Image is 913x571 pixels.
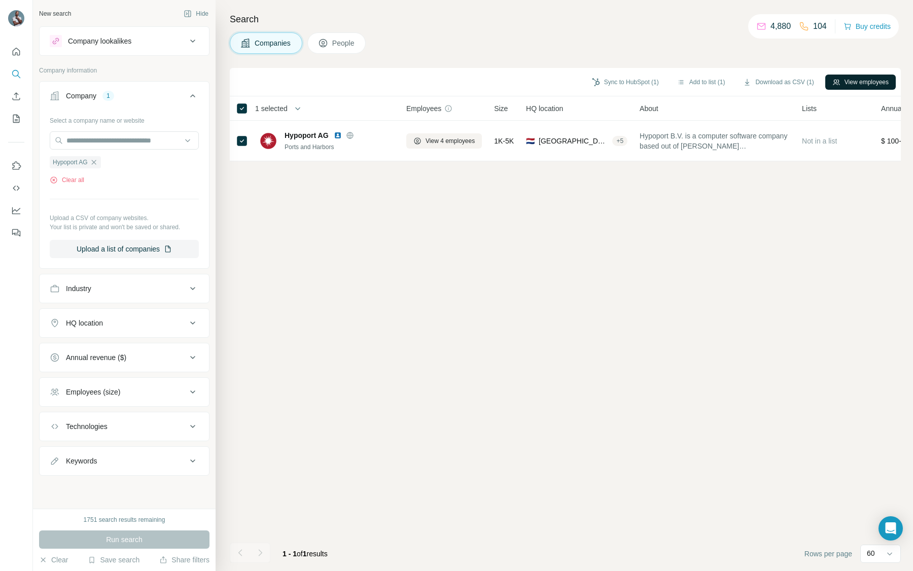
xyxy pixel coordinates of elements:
button: Upload a list of companies [50,240,199,258]
span: 🇳🇱 [526,136,535,146]
div: 1 [102,91,114,100]
button: Feedback [8,224,24,242]
button: My lists [8,110,24,128]
button: Keywords [40,449,209,473]
button: Company lookalikes [40,29,209,53]
div: HQ location [66,318,103,328]
p: Your list is private and won't be saved or shared. [50,223,199,232]
p: 60 [867,548,875,558]
div: Technologies [66,421,108,432]
p: 104 [813,20,827,32]
div: New search [39,9,71,18]
h4: Search [230,12,901,26]
div: Company [66,91,96,101]
span: View 4 employees [426,136,475,146]
span: results [283,550,328,558]
button: Buy credits [844,19,891,33]
span: [GEOGRAPHIC_DATA], [GEOGRAPHIC_DATA]|[GEOGRAPHIC_DATA] [539,136,608,146]
button: Industry [40,276,209,301]
span: Size [494,103,508,114]
button: View employees [825,75,896,90]
span: Hypoport AG [285,130,329,140]
button: Dashboard [8,201,24,220]
button: Add to list (1) [670,75,732,90]
div: Company lookalikes [68,36,131,46]
p: Company information [39,66,209,75]
button: Sync to HubSpot (1) [585,75,666,90]
p: Upload a CSV of company websites. [50,213,199,223]
span: Rows per page [804,549,852,559]
div: Open Intercom Messenger [879,516,903,541]
button: Enrich CSV [8,87,24,105]
button: Search [8,65,24,83]
span: About [640,103,658,114]
span: Hypoport B.V. is a computer software company based out of [PERSON_NAME][STREET_ADDRESS]. [640,131,790,151]
button: Clear all [50,175,84,185]
button: Quick start [8,43,24,61]
div: + 5 [612,136,627,146]
span: 1 [303,550,307,558]
button: Technologies [40,414,209,439]
div: Ports and Harbors [285,142,394,152]
span: 1K-5K [494,136,514,146]
button: HQ location [40,311,209,335]
span: Hypoport AG [53,158,88,167]
button: Hide [177,6,216,21]
span: Lists [802,103,817,114]
div: Industry [66,283,91,294]
button: Save search [88,555,139,565]
div: Employees (size) [66,387,120,397]
button: View 4 employees [406,133,482,149]
span: Not in a list [802,137,837,145]
span: Companies [255,38,292,48]
div: Keywords [66,456,97,466]
span: People [332,38,356,48]
p: 4,880 [770,20,791,32]
button: Clear [39,555,68,565]
button: Share filters [159,555,209,565]
span: 1 selected [255,103,288,114]
button: Use Surfe API [8,179,24,197]
button: Employees (size) [40,380,209,404]
div: 1751 search results remaining [84,515,165,524]
button: Download as CSV (1) [736,75,821,90]
span: Employees [406,103,441,114]
img: Logo of Hypoport AG [260,133,276,149]
span: of [297,550,303,558]
span: HQ location [526,103,563,114]
span: 1 - 1 [283,550,297,558]
button: Use Surfe on LinkedIn [8,157,24,175]
img: LinkedIn logo [334,131,342,139]
div: Select a company name or website [50,112,199,125]
button: Company1 [40,84,209,112]
img: Avatar [8,10,24,26]
div: Annual revenue ($) [66,352,126,363]
button: Annual revenue ($) [40,345,209,370]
